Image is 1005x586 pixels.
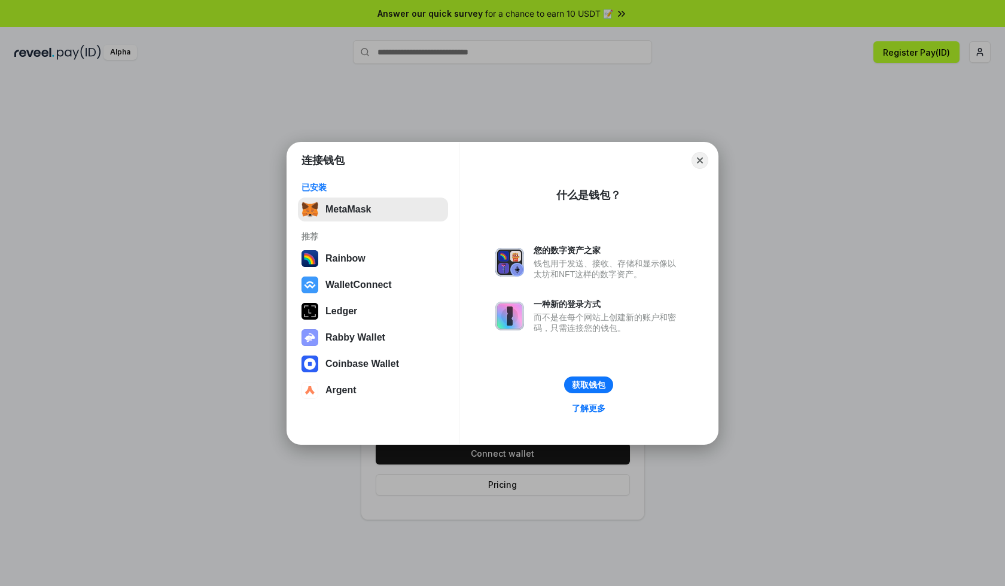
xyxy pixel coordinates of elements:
[534,312,682,333] div: 而不是在每个网站上创建新的账户和密码，只需连接您的钱包。
[325,253,366,264] div: Rainbow
[534,258,682,280] div: 钱包用于发送、接收、存储和显示像以太坊和NFT这样的数字资产。
[556,188,621,202] div: 什么是钱包？
[325,359,399,369] div: Coinbase Wallet
[325,204,371,215] div: MetaMask
[572,403,605,414] div: 了解更多
[301,277,318,293] img: svg+xml,%3Csvg%20width%3D%2228%22%20height%3D%2228%22%20viewBox%3D%220%200%2028%2028%22%20fill%3D...
[534,299,682,309] div: 一种新的登录方式
[325,280,392,290] div: WalletConnect
[495,248,524,277] img: svg+xml,%3Csvg%20xmlns%3D%22http%3A%2F%2Fwww.w3.org%2F2000%2Fsvg%22%20fill%3D%22none%22%20viewBox...
[301,153,345,168] h1: 连接钱包
[301,356,318,372] img: svg+xml,%3Csvg%20width%3D%2228%22%20height%3D%2228%22%20viewBox%3D%220%200%2028%2028%22%20fill%3D...
[298,299,448,323] button: Ledger
[301,182,444,193] div: 已安装
[325,332,385,343] div: Rabby Wallet
[301,303,318,320] img: svg+xml,%3Csvg%20xmlns%3D%22http%3A%2F%2Fwww.w3.org%2F2000%2Fsvg%22%20width%3D%2228%22%20height%3...
[298,273,448,297] button: WalletConnect
[298,198,448,221] button: MetaMask
[301,201,318,218] img: svg+xml,%3Csvg%20fill%3D%22none%22%20height%3D%2233%22%20viewBox%3D%220%200%2035%2033%22%20width%...
[298,378,448,402] button: Argent
[301,382,318,399] img: svg+xml,%3Csvg%20width%3D%2228%22%20height%3D%2228%22%20viewBox%3D%220%200%2028%2028%22%20fill%3D...
[565,400,613,416] a: 了解更多
[301,250,318,267] img: svg+xml,%3Csvg%20width%3D%22120%22%20height%3D%22120%22%20viewBox%3D%220%200%20120%20120%22%20fil...
[298,247,448,271] button: Rainbow
[298,352,448,376] button: Coinbase Wallet
[534,245,682,256] div: 您的数字资产之家
[301,329,318,346] img: svg+xml,%3Csvg%20xmlns%3D%22http%3A%2F%2Fwww.w3.org%2F2000%2Fsvg%22%20fill%3D%22none%22%20viewBox...
[325,306,357,317] div: Ledger
[572,379,605,390] div: 获取钱包
[298,326,448,350] button: Rabby Wallet
[325,385,357,396] div: Argent
[301,231,444,242] div: 推荐
[495,302,524,330] img: svg+xml,%3Csvg%20xmlns%3D%22http%3A%2F%2Fwww.w3.org%2F2000%2Fsvg%22%20fill%3D%22none%22%20viewBox...
[564,377,613,393] button: 获取钱包
[692,152,708,169] button: Close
